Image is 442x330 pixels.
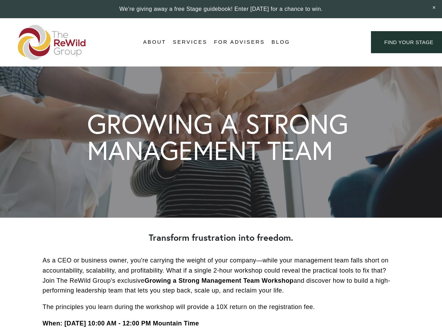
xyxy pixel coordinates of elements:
span: Services [173,37,208,47]
a: folder dropdown [173,37,208,48]
h1: GROWING A STRONG [87,111,348,138]
strong: Growing a Strong Management Team Workshop [145,277,294,284]
p: The principles you learn during the workshop will provide a 10X return on the registration fee. [43,302,400,312]
p: As a CEO or business owner, you're carrying the weight of your company—while your management team... [43,255,400,296]
strong: When: [43,320,63,327]
strong: Transform frustration into freedom. [149,232,293,243]
a: Blog [272,37,290,48]
a: For Advisers [214,37,265,48]
span: About [143,37,166,47]
a: folder dropdown [143,37,166,48]
img: The ReWild Group [18,25,86,60]
h1: MANAGEMENT TEAM [87,138,333,164]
